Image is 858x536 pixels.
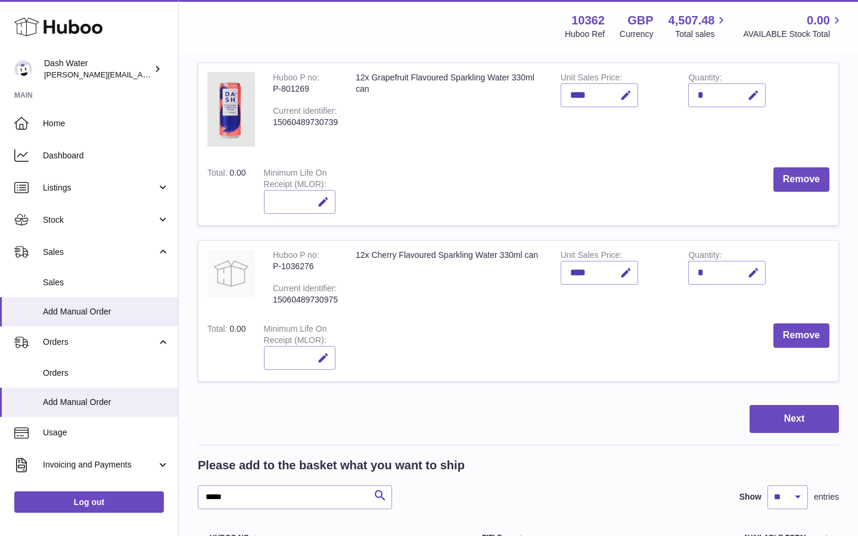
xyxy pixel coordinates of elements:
[273,73,319,85] div: Huboo P no
[273,283,337,296] div: Current identifier
[44,70,239,79] span: [PERSON_NAME][EMAIL_ADDRESS][DOMAIN_NAME]
[273,261,338,272] div: P-1036276
[620,29,654,40] div: Currency
[739,491,761,503] label: Show
[565,29,605,40] div: Huboo Ref
[688,250,722,263] label: Quantity
[571,13,605,29] strong: 10362
[773,323,829,348] button: Remove
[273,250,319,263] div: Huboo P no
[743,13,844,40] a: 0.00 AVAILABLE Stock Total
[347,63,552,158] td: 12x Grapefruit Flavoured Sparkling Water 330ml can
[273,117,338,128] div: 15060489730739
[43,182,157,194] span: Listings
[43,427,169,438] span: Usage
[43,150,169,161] span: Dashboard
[198,457,465,473] h2: Please add to the basket what you want to ship
[273,83,338,95] div: P-801269
[264,324,327,348] label: Minimum Life On Receipt (MLOR)
[43,306,169,317] span: Add Manual Order
[347,241,552,314] td: 12x Cherry Flavoured Sparkling Water 330ml can
[14,491,164,513] a: Log out
[43,397,169,408] span: Add Manual Order
[207,324,229,336] label: Total
[43,247,157,258] span: Sales
[229,168,245,177] span: 0.00
[561,250,622,263] label: Unit Sales Price
[229,324,245,334] span: 0.00
[669,13,729,40] a: 4,507.48 Total sales
[675,29,728,40] span: Total sales
[688,73,722,85] label: Quantity
[264,168,327,192] label: Minimum Life On Receipt (MLOR)
[273,106,337,119] div: Current identifier
[207,250,255,297] img: 12x Cherry Flavoured Sparkling Water 330ml can
[207,72,255,147] img: 12x Grapefruit Flavoured Sparkling Water 330ml can
[43,336,157,348] span: Orders
[43,277,169,288] span: Sales
[627,13,653,29] strong: GBP
[773,167,829,192] button: Remove
[207,168,229,180] label: Total
[561,73,622,85] label: Unit Sales Price
[814,491,839,503] span: entries
[44,58,151,80] div: Dash Water
[750,405,839,433] button: Next
[273,294,338,306] div: 15060489730975
[743,29,844,40] span: AVAILABLE Stock Total
[43,214,157,226] span: Stock
[43,459,157,470] span: Invoicing and Payments
[14,60,32,78] img: james@dash-water.com
[669,13,715,29] span: 4,507.48
[43,118,169,129] span: Home
[43,367,169,379] span: Orders
[807,13,830,29] span: 0.00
